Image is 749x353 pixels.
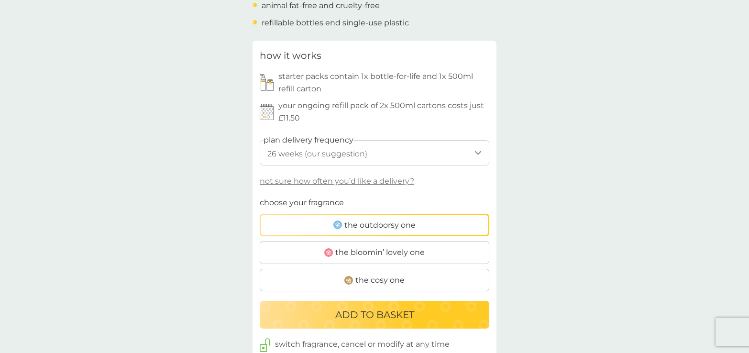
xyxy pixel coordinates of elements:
[260,301,489,329] button: ADD TO BASKET
[355,274,405,287] span: the cosy one
[278,99,489,124] p: your ongoing refill pack of 2x 500ml cartons costs just £11.50
[278,70,489,95] p: starter packs contain 1x bottle-for-life and 1x 500ml refill carton
[335,307,414,322] p: ADD TO BASKET
[275,338,450,351] p: switch fragrance, cancel or modify at any time
[260,197,344,209] p: choose your fragrance
[262,17,409,29] p: refillable bottles end single-use plastic
[260,48,321,63] h3: how it works
[335,246,425,259] span: the bloomin’ lovely one
[260,175,414,188] p: not sure how often you’d like a delivery?
[344,219,416,232] span: the outdoorsy one
[264,134,353,146] label: plan delivery frequency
